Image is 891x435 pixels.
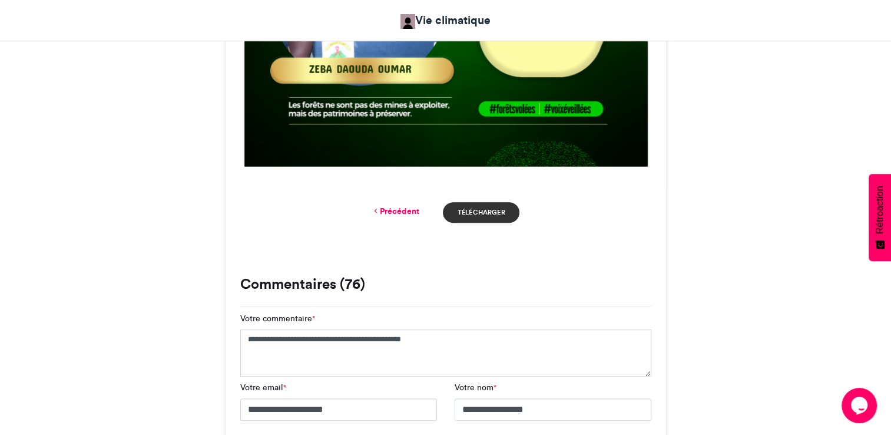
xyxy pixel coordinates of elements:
[842,388,879,423] iframe: chat widget
[372,205,419,218] a: Précédent
[875,186,885,234] span: Rétroaction
[380,206,419,216] font: Précédent
[455,383,493,393] font: Votre nom
[240,277,651,291] h3: Commentaires (76)
[869,174,891,261] button: Feedback - Voir l’enquête
[400,12,491,29] a: Vie climatique
[240,314,312,324] font: Votre commentaire
[415,13,491,27] font: Vie climatique
[443,202,520,223] a: Télécharger
[240,383,283,393] font: Votre email
[400,14,415,29] img: Vie climatique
